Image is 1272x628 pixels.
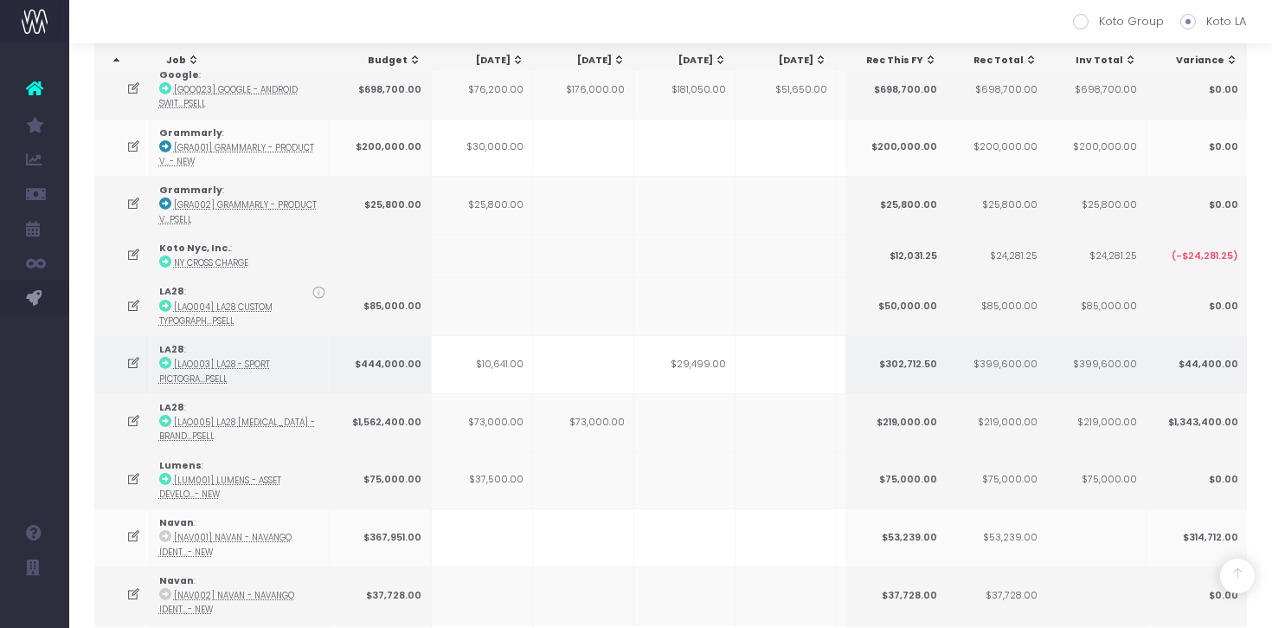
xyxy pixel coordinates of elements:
th: Rec Total: activate to sort column ascending [946,44,1047,77]
div: [DATE] [448,54,524,68]
td: : [151,277,330,335]
td: $698,700.00 [330,61,431,119]
img: images/default_profile_image.png [22,593,48,619]
strong: LA28 [159,285,184,298]
abbr: [GRA002] Grammarly - Product Video - Brand - Upsell [159,199,317,224]
strong: LA28 [159,401,184,414]
div: Variance [1161,54,1237,68]
div: [DATE] [752,54,828,68]
td: : [151,508,330,566]
td: $698,700.00 [845,61,946,119]
td: $200,000.00 [945,119,1046,177]
div: Inv Total [1061,54,1137,68]
td: $1,343,400.00 [1146,393,1247,451]
td: : [151,393,330,451]
strong: Navan [159,516,194,529]
th: Rec This FY: activate to sort column ascending [845,44,947,77]
td: $0.00 [1146,566,1247,625]
td: $219,000.00 [945,393,1046,451]
td: $0.00 [1146,277,1247,335]
th: Jan 26: activate to sort column ascending [837,44,938,77]
td: $10,641.00 [432,335,533,393]
td: $171,600.00 [837,61,938,119]
td: $24,281.25 [945,234,1046,277]
td: $25,800.00 [845,176,946,234]
abbr: [NAV002] Navan - NavanGo Identity - Digital - New [159,590,294,615]
td: : [151,234,330,277]
abbr: [GRA001] Grammarly - Product Videos - Brand - New [159,142,314,167]
th: Job: activate to sort column ascending [151,44,335,77]
td: $75,000.00 [945,451,1046,509]
th: Nov 25: activate to sort column ascending [635,44,736,77]
td: $200,000.00 [330,119,431,177]
div: Job [166,54,325,68]
td: $25,800.00 [432,176,533,234]
td: $53,239.00 [845,508,946,566]
td: $200,000.00 [845,119,946,177]
abbr: [LAO003] LA28 - Sport Pictograms - Upsell [159,359,270,384]
td: $85,000.00 [945,277,1046,335]
abbr: NY Cross Charge [174,257,248,269]
abbr: [LAO005] LA28 Retainer - Brand - Upsell [159,417,315,442]
td: $0.00 [1146,451,1247,509]
td: : [151,176,330,234]
td: $399,600.00 [1044,335,1146,393]
div: Budget [345,54,421,68]
abbr: [GOO023] Google - Android Switch - Campaign - Upsell [159,84,298,109]
td: $25,800.00 [1044,176,1146,234]
td: $24,281.25 [1044,234,1146,277]
td: $698,700.00 [1044,61,1146,119]
td: : [151,335,330,393]
td: $29,499.00 [634,335,736,393]
label: Koto Group [1073,13,1164,30]
td: $200,000.00 [1044,119,1146,177]
th: Inv Total: activate to sort column ascending [1045,44,1147,77]
div: Rec This FY [861,54,937,68]
td: $75,000.00 [1044,451,1146,509]
div: Rec Total [961,54,1038,68]
td: $25,800.00 [330,176,431,234]
td: $37,728.00 [945,566,1046,625]
th: Dec 25: activate to sort column ascending [736,44,838,77]
label: Koto LA [1180,13,1246,30]
td: $85,000.00 [330,277,431,335]
td: $30,000.00 [432,119,533,177]
strong: Grammarly [159,126,222,139]
td: $75,000.00 [845,451,946,509]
td: $219,000.00 [845,393,946,451]
td: $399,600.00 [945,335,1046,393]
th: Budget: activate to sort column ascending [330,44,431,77]
strong: LA28 [159,343,184,356]
td: $0.00 [1146,61,1247,119]
td: $37,728.00 [330,566,431,625]
td: $73,000.00 [533,393,634,451]
td: $176,000.00 [533,61,634,119]
td: : [151,451,330,509]
td: : [151,566,330,625]
strong: Lumens [159,459,202,472]
td: $181,050.00 [634,61,736,119]
th: Sep 25: activate to sort column ascending [433,44,534,77]
abbr: [LUM001] Lumens - Asset Development - Campaign - New [159,475,281,500]
strong: Navan [159,574,194,587]
td: $75,000.00 [330,451,431,509]
td: $76,200.00 [432,61,533,119]
strong: Google [159,68,199,81]
th: Oct 25: activate to sort column ascending [534,44,635,77]
div: [DATE] [549,54,626,68]
td: $698,700.00 [945,61,1046,119]
span: (-$24,281.25) [1171,249,1237,263]
abbr: [NAV001] Navan - NavanGo Identity - Brand - New [159,532,292,557]
div: [DATE] [651,54,727,68]
td: $0.00 [1146,176,1247,234]
td: $1,562,400.00 [330,393,431,451]
td: $367,951.00 [330,508,431,566]
td: $0.00 [1146,119,1247,177]
td: $51,650.00 [736,61,837,119]
td: : [151,61,330,119]
th: Variance: activate to sort column ascending [1146,44,1247,77]
td: $53,239.00 [945,508,1046,566]
td: $25,800.00 [945,176,1046,234]
td: $12,031.25 [845,234,946,277]
td: $37,500.00 [432,451,533,509]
